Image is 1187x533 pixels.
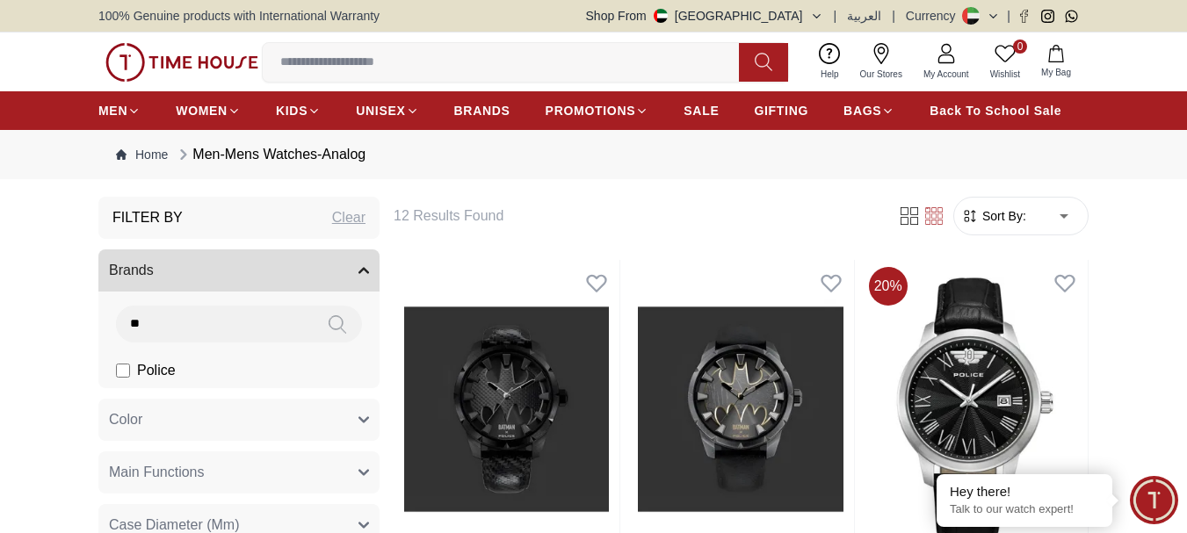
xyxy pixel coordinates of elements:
[98,399,380,441] button: Color
[176,102,228,119] span: WOMEN
[276,95,321,126] a: KIDS
[454,102,510,119] span: BRANDS
[847,7,881,25] button: العربية
[356,95,418,126] a: UNISEX
[950,502,1099,517] p: Talk to our watch expert!
[1031,41,1082,83] button: My Bag
[332,207,366,228] div: Clear
[546,102,636,119] span: PROMOTIONS
[961,207,1026,225] button: Sort By:
[980,40,1031,84] a: 0Wishlist
[850,40,913,84] a: Our Stores
[109,462,205,483] span: Main Functions
[906,7,963,25] div: Currency
[810,40,850,84] a: Help
[853,68,909,81] span: Our Stores
[1130,476,1178,524] div: Chat Widget
[112,207,183,228] h3: Filter By
[843,102,881,119] span: BAGS
[356,102,405,119] span: UNISEX
[176,95,241,126] a: WOMEN
[834,7,837,25] span: |
[684,102,719,119] span: SALE
[98,102,127,119] span: MEN
[1013,40,1027,54] span: 0
[105,43,258,82] img: ...
[98,451,380,493] button: Main Functions
[394,205,876,227] h6: 12 Results Found
[1034,66,1078,79] span: My Bag
[1007,7,1010,25] span: |
[586,7,823,25] button: Shop From[GEOGRAPHIC_DATA]
[916,68,976,81] span: My Account
[1017,10,1031,23] a: Facebook
[754,102,808,119] span: GIFTING
[892,7,895,25] span: |
[930,102,1061,119] span: Back To School Sale
[814,68,846,81] span: Help
[654,9,668,23] img: United Arab Emirates
[98,7,380,25] span: 100% Genuine products with International Warranty
[116,364,130,378] input: Police
[175,144,366,165] div: Men-Mens Watches-Analog
[754,95,808,126] a: GIFTING
[950,483,1099,501] div: Hey there!
[1065,10,1078,23] a: Whatsapp
[276,102,308,119] span: KIDS
[843,95,894,126] a: BAGS
[454,95,510,126] a: BRANDS
[109,260,154,281] span: Brands
[98,249,380,292] button: Brands
[546,95,649,126] a: PROMOTIONS
[98,130,1089,179] nav: Breadcrumb
[116,146,168,163] a: Home
[109,409,142,430] span: Color
[98,95,141,126] a: MEN
[137,360,176,381] span: Police
[684,95,719,126] a: SALE
[930,95,1061,126] a: Back To School Sale
[979,207,1026,225] span: Sort By:
[869,267,908,306] span: 20 %
[983,68,1027,81] span: Wishlist
[1041,10,1054,23] a: Instagram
